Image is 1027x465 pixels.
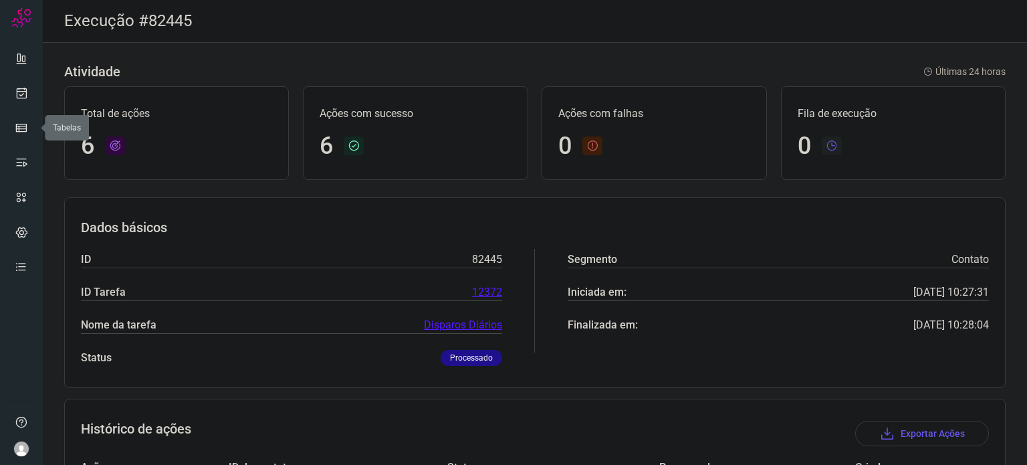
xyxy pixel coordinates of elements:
[13,441,29,457] img: avatar-user-boy.jpg
[320,106,511,122] p: Ações com sucesso
[568,317,638,333] p: Finalizada em:
[558,132,572,161] h1: 0
[855,421,989,446] button: Exportar Ações
[472,284,502,300] a: 12372
[81,106,272,122] p: Total de ações
[568,252,617,268] p: Segmento
[913,317,989,333] p: [DATE] 10:28:04
[53,123,81,132] span: Tabelas
[81,132,94,161] h1: 6
[81,284,126,300] p: ID Tarefa
[923,65,1006,79] p: Últimas 24 horas
[798,106,989,122] p: Fila de execução
[320,132,333,161] h1: 6
[11,8,31,28] img: Logo
[913,284,989,300] p: [DATE] 10:27:31
[81,252,91,268] p: ID
[64,64,120,80] h3: Atividade
[81,219,989,236] h3: Dados básicos
[424,317,502,333] a: Disparos Diários
[441,350,502,366] p: Processado
[64,11,192,31] h2: Execução #82445
[951,252,989,268] p: Contato
[568,284,626,300] p: Iniciada em:
[81,350,112,366] p: Status
[472,252,502,268] p: 82445
[558,106,750,122] p: Ações com falhas
[81,421,191,446] h3: Histórico de ações
[798,132,811,161] h1: 0
[81,317,156,333] p: Nome da tarefa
